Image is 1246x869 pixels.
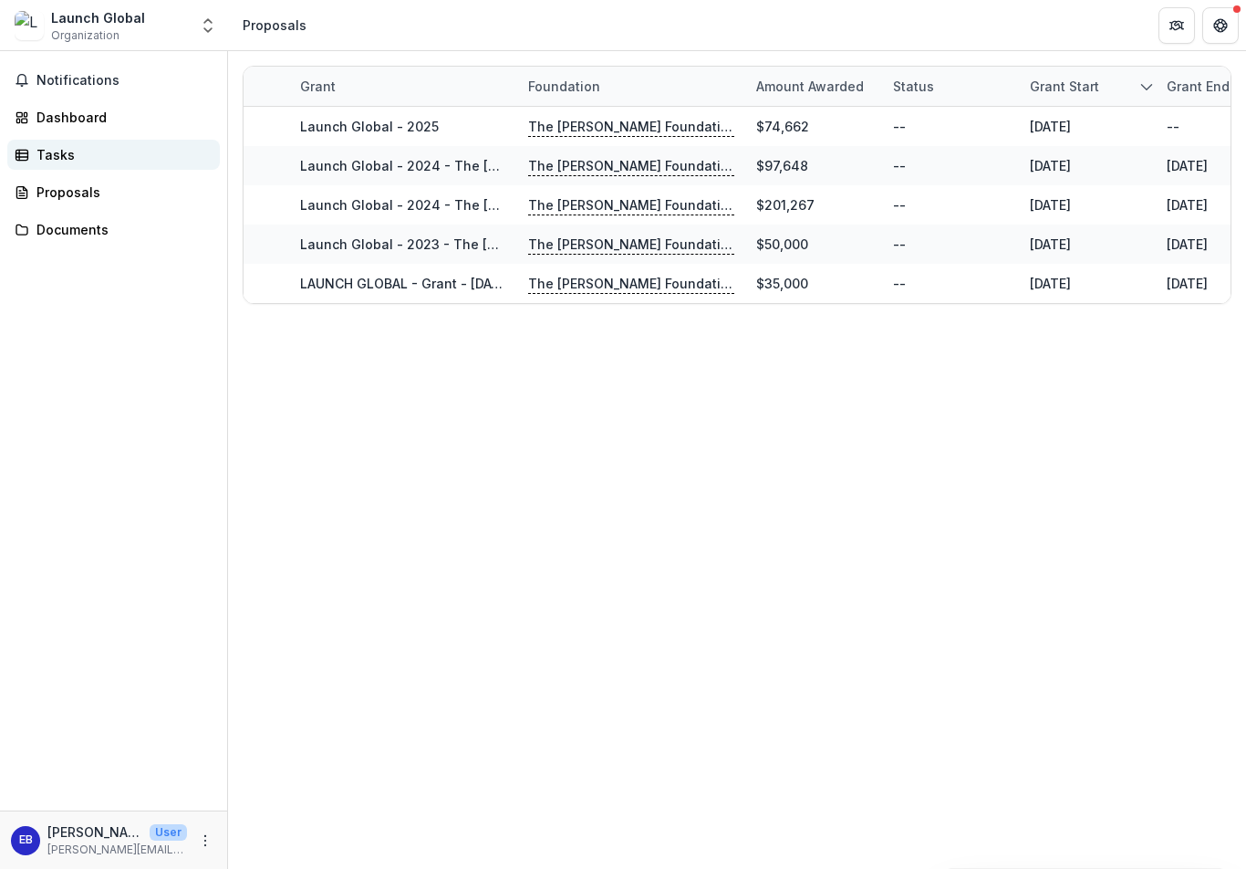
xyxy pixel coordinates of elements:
[194,830,216,852] button: More
[300,197,838,213] a: Launch Global - 2024 - The [PERSON_NAME] Foundation Grant Proposal Application
[528,195,734,215] p: The [PERSON_NAME] Foundation
[745,77,875,96] div: Amount awarded
[1156,77,1241,96] div: Grant end
[1167,274,1208,293] div: [DATE]
[36,220,205,239] div: Documents
[36,108,205,127] div: Dashboard
[745,67,882,106] div: Amount awarded
[243,16,306,35] div: Proposals
[528,156,734,176] p: The [PERSON_NAME] Foundation
[756,274,808,293] div: $35,000
[1030,117,1071,136] div: [DATE]
[7,177,220,207] a: Proposals
[517,67,745,106] div: Foundation
[51,27,119,44] span: Organization
[47,822,142,842] p: [PERSON_NAME]
[1030,195,1071,215] div: [DATE]
[893,235,906,254] div: --
[882,67,1019,106] div: Status
[289,77,347,96] div: Grant
[1167,235,1208,254] div: [DATE]
[1019,67,1156,106] div: Grant start
[36,183,205,202] div: Proposals
[1167,195,1208,215] div: [DATE]
[528,235,734,255] p: The [PERSON_NAME] Foundation
[517,77,611,96] div: Foundation
[756,195,815,215] div: $201,267
[756,156,808,175] div: $97,648
[1139,79,1154,94] svg: sorted descending
[1202,7,1239,44] button: Get Help
[528,274,734,294] p: The [PERSON_NAME] Foundation
[300,276,512,291] a: LAUNCH GLOBAL - Grant - [DATE]
[1030,235,1071,254] div: [DATE]
[893,274,906,293] div: --
[195,7,221,44] button: Open entity switcher
[7,215,220,245] a: Documents
[1030,156,1071,175] div: [DATE]
[528,117,734,137] p: The [PERSON_NAME] Foundation
[7,140,220,170] a: Tasks
[51,8,145,27] div: Launch Global
[893,156,906,175] div: --
[300,119,439,134] a: Launch Global - 2025
[300,158,838,173] a: Launch Global - 2024 - The [PERSON_NAME] Foundation Grant Proposal Application
[756,235,808,254] div: $50,000
[289,67,517,106] div: Grant
[47,842,187,858] p: [PERSON_NAME][EMAIL_ADDRESS][PERSON_NAME][DOMAIN_NAME]
[36,73,213,89] span: Notifications
[150,824,187,841] p: User
[893,117,906,136] div: --
[7,102,220,132] a: Dashboard
[15,11,44,40] img: Launch Global
[1019,77,1110,96] div: Grant start
[235,12,314,38] nav: breadcrumb
[1167,117,1179,136] div: --
[19,834,33,846] div: Emily Boyd
[1167,156,1208,175] div: [DATE]
[756,117,809,136] div: $74,662
[1030,274,1071,293] div: [DATE]
[300,236,837,252] a: Launch Global - 2023 - The [PERSON_NAME] Foundation Grant Proposal Application
[1158,7,1195,44] button: Partners
[7,66,220,95] button: Notifications
[882,77,945,96] div: Status
[36,145,205,164] div: Tasks
[893,195,906,215] div: --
